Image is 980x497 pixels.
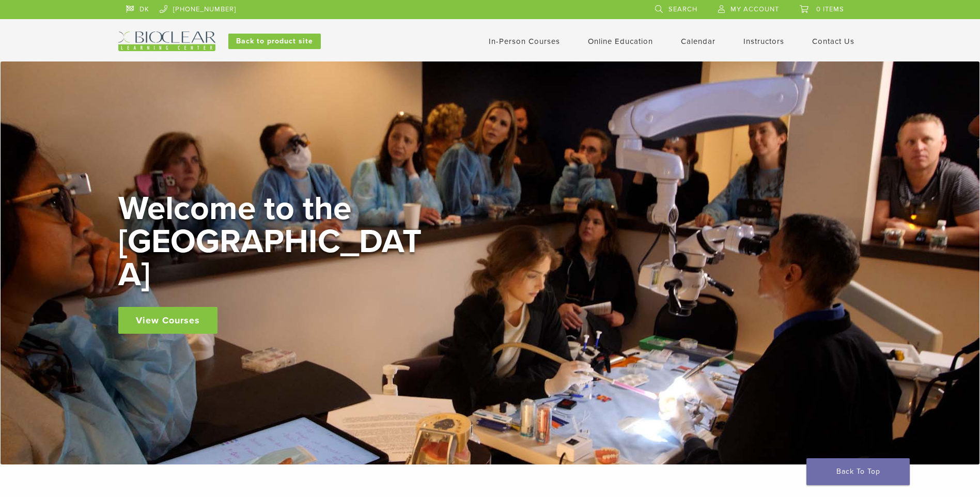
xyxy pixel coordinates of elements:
a: Contact Us [812,37,854,46]
span: Search [668,5,697,13]
a: Online Education [588,37,653,46]
span: 0 items [816,5,844,13]
a: Back to product site [228,34,321,49]
span: My Account [730,5,779,13]
img: Bioclear [118,32,215,51]
a: Calendar [681,37,715,46]
a: In-Person Courses [489,37,560,46]
a: View Courses [118,307,217,334]
h2: Welcome to the [GEOGRAPHIC_DATA] [118,192,428,291]
a: Instructors [743,37,784,46]
a: Back To Top [806,458,910,485]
